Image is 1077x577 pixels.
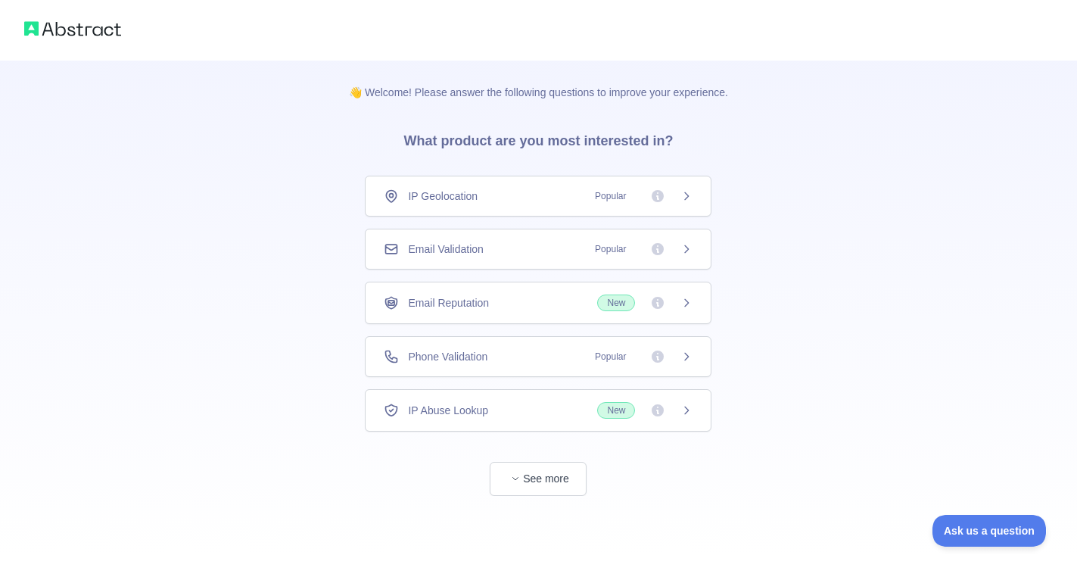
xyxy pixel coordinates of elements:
[586,242,635,257] span: Popular
[325,61,752,100] p: 👋 Welcome! Please answer the following questions to improve your experience.
[408,242,483,257] span: Email Validation
[597,402,635,419] span: New
[597,295,635,311] span: New
[932,515,1047,547] iframe: Toggle Customer Support
[586,189,635,204] span: Popular
[408,403,488,418] span: IP Abuse Lookup
[408,189,478,204] span: IP Geolocation
[586,349,635,364] span: Popular
[408,349,487,364] span: Phone Validation
[24,18,121,39] img: Abstract logo
[379,100,697,176] h3: What product are you most interested in?
[408,295,489,310] span: Email Reputation
[490,462,587,496] button: See more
